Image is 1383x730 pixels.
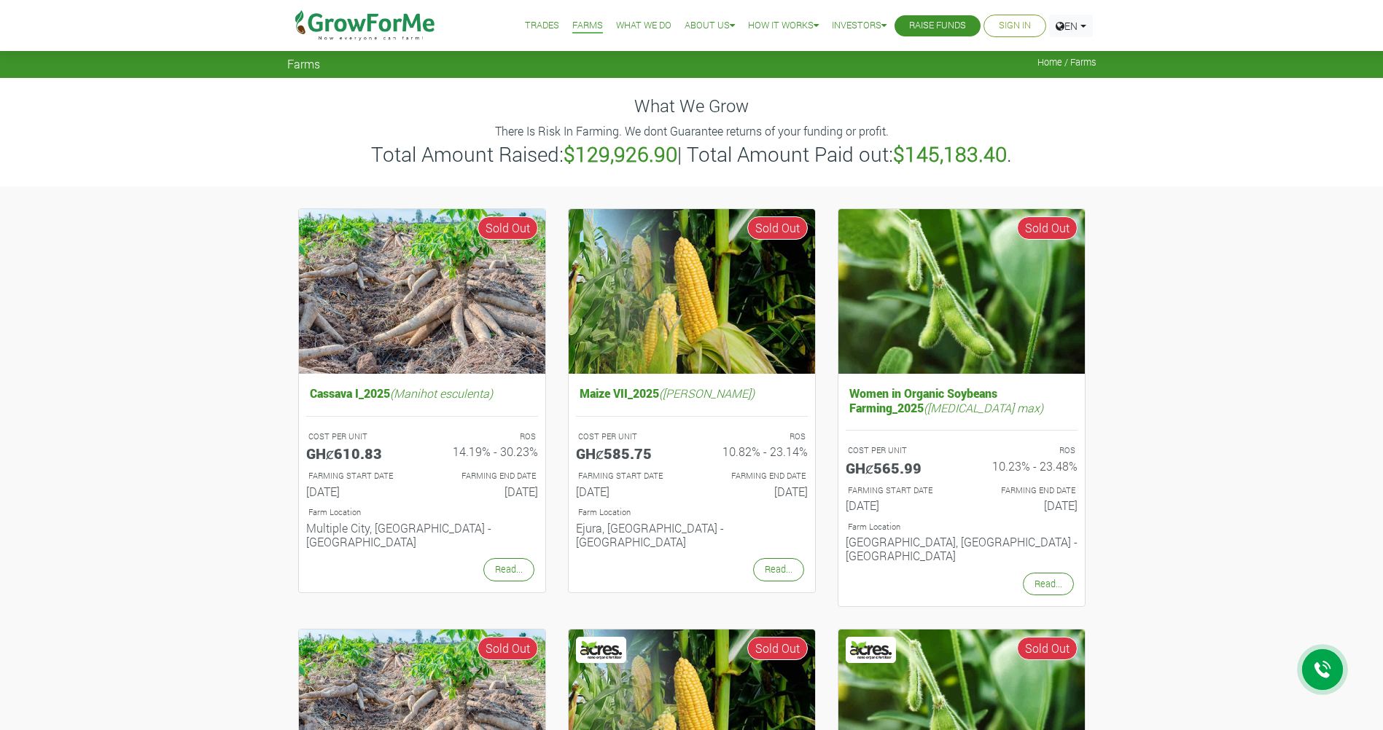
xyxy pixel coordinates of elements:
[846,382,1078,417] h5: Women in Organic Soybeans Farming_2025
[685,18,735,34] a: About Us
[483,558,534,581] a: Read...
[909,18,966,34] a: Raise Funds
[703,484,808,498] h6: [DATE]
[308,506,536,519] p: Location of Farm
[306,521,538,549] h6: Multiple City, [GEOGRAPHIC_DATA] - [GEOGRAPHIC_DATA]
[616,18,671,34] a: What We Do
[578,470,679,482] p: FARMING START DATE
[703,444,808,458] h6: 10.82% - 23.14%
[1037,57,1096,68] span: Home / Farms
[287,95,1096,117] h4: What We Grow
[576,444,681,462] h5: GHȼ585.75
[973,498,1078,512] h6: [DATE]
[578,639,625,661] img: Acres Nano
[287,57,320,71] span: Farms
[578,506,806,519] p: Location of Farm
[569,209,815,374] img: growforme image
[1023,573,1074,595] a: Read...
[306,484,411,498] h6: [DATE]
[576,382,808,404] h5: Maize VII_2025
[1017,216,1078,240] span: Sold Out
[478,216,538,240] span: Sold Out
[838,209,1085,374] img: growforme image
[924,400,1043,415] i: ([MEDICAL_DATA] max)
[747,637,808,660] span: Sold Out
[748,18,819,34] a: How it Works
[308,470,409,482] p: FARMING START DATE
[306,444,411,462] h5: GHȼ610.83
[435,470,536,482] p: FARMING END DATE
[308,431,409,443] p: COST PER UNIT
[973,459,1078,473] h6: 10.23% - 23.48%
[848,444,948,457] p: COST PER UNIT
[433,444,538,458] h6: 14.19% - 30.23%
[705,470,806,482] p: FARMING END DATE
[1049,15,1093,37] a: EN
[433,484,538,498] h6: [DATE]
[576,484,681,498] h6: [DATE]
[578,431,679,443] p: COST PER UNIT
[975,484,1075,497] p: FARMING END DATE
[576,521,808,549] h6: Ejura, [GEOGRAPHIC_DATA] - [GEOGRAPHIC_DATA]
[572,18,603,34] a: Farms
[848,639,895,661] img: Acres Nano
[753,558,804,581] a: Read...
[975,444,1075,457] p: ROS
[705,431,806,443] p: ROS
[893,141,1007,168] b: $145,183.40
[846,459,951,476] h5: GHȼ565.99
[289,142,1094,167] h3: Total Amount Raised: | Total Amount Paid out: .
[564,141,677,168] b: $129,926.90
[289,122,1094,140] p: There Is Risk In Farming. We dont Guarantee returns of your funding or profit.
[525,18,559,34] a: Trades
[747,216,808,240] span: Sold Out
[306,382,538,404] h5: Cassava I_2025
[659,385,755,401] i: ([PERSON_NAME])
[1017,637,1078,660] span: Sold Out
[848,521,1075,533] p: Location of Farm
[846,498,951,512] h6: [DATE]
[435,431,536,443] p: ROS
[390,385,493,401] i: (Manihot esculenta)
[832,18,887,34] a: Investors
[478,637,538,660] span: Sold Out
[848,484,948,497] p: FARMING START DATE
[846,535,1078,562] h6: [GEOGRAPHIC_DATA], [GEOGRAPHIC_DATA] - [GEOGRAPHIC_DATA]
[999,18,1031,34] a: Sign In
[299,209,545,374] img: growforme image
